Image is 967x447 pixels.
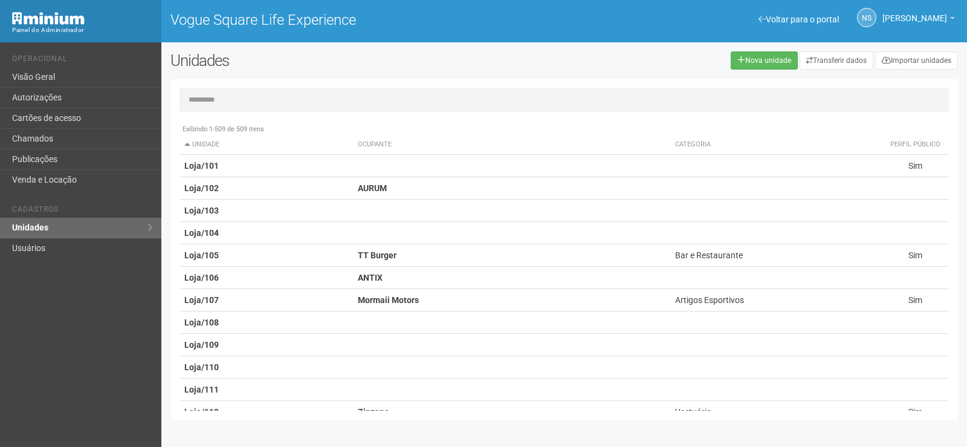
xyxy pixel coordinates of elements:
[12,25,152,36] div: Painel do Administrador
[358,183,387,193] strong: AURUM
[170,51,488,70] h2: Unidades
[358,295,419,305] strong: Mormaii Motors
[800,51,873,70] a: Transferir dados
[358,273,383,282] strong: ANTIX
[670,244,882,267] td: Bar e Restaurante
[875,51,958,70] a: Importar unidades
[731,51,798,70] a: Nova unidade
[184,228,219,238] strong: Loja/104
[908,295,922,305] span: Sim
[184,407,219,417] strong: Loja/112
[670,401,882,423] td: Vestuário
[857,8,876,27] a: NS
[758,15,839,24] a: Voltar para o portal
[882,15,955,25] a: [PERSON_NAME]
[12,54,152,67] li: Operacional
[184,183,219,193] strong: Loja/102
[12,12,85,25] img: Minium
[184,250,219,260] strong: Loja/105
[179,124,949,135] div: Exibindo 1-509 de 509 itens
[881,135,949,155] th: Perfil público: activate to sort column ascending
[670,289,882,312] td: Artigos Esportivos
[353,135,670,155] th: Ocupante: activate to sort column ascending
[184,206,219,215] strong: Loja/103
[908,161,922,171] span: Sim
[184,362,219,372] strong: Loja/110
[184,295,219,305] strong: Loja/107
[184,161,219,171] strong: Loja/101
[170,12,555,28] h1: Vogue Square Life Experience
[358,250,396,260] strong: TT Burger
[12,205,152,218] li: Cadastros
[184,340,219,350] strong: Loja/109
[184,273,219,282] strong: Loja/106
[670,135,882,155] th: Categoria: activate to sort column ascending
[908,250,922,260] span: Sim
[184,318,219,327] strong: Loja/108
[184,385,219,394] strong: Loja/111
[908,407,922,417] span: Sim
[358,407,389,417] strong: Zinzane
[882,2,947,23] span: Nicolle Silva
[179,135,354,155] th: Unidade: activate to sort column descending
